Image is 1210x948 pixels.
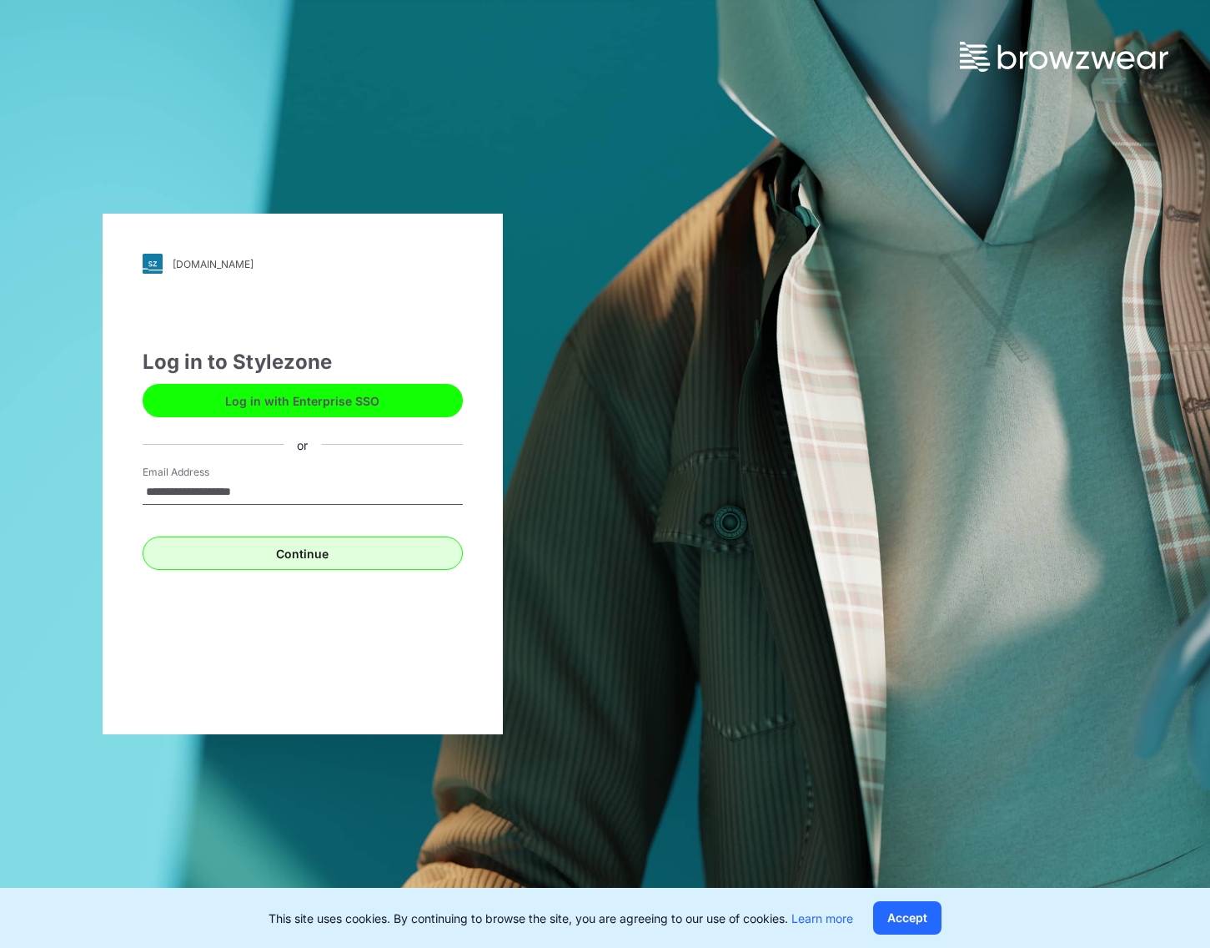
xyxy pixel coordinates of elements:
label: Email Address [143,465,259,480]
img: browzwear-logo.73288ffb.svg [960,42,1168,72]
button: Accept [873,901,941,935]
button: Log in with Enterprise SSO [143,384,463,417]
button: Continue [143,537,463,570]
div: [DOMAIN_NAME] [173,258,254,270]
a: [DOMAIN_NAME] [143,254,463,274]
div: Log in to Stylezone [143,347,463,377]
div: or [284,436,321,453]
p: This site uses cookies. By continuing to browse the site, you are agreeing to our use of cookies. [269,910,853,927]
a: Learn more [791,911,853,925]
img: svg+xml;base64,PHN2ZyB3aWR0aD0iMjgiIGhlaWdodD0iMjgiIHZpZXdCb3g9IjAgMCAyOCAyOCIgZmlsbD0ibm9uZSIgeG... [143,254,163,274]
